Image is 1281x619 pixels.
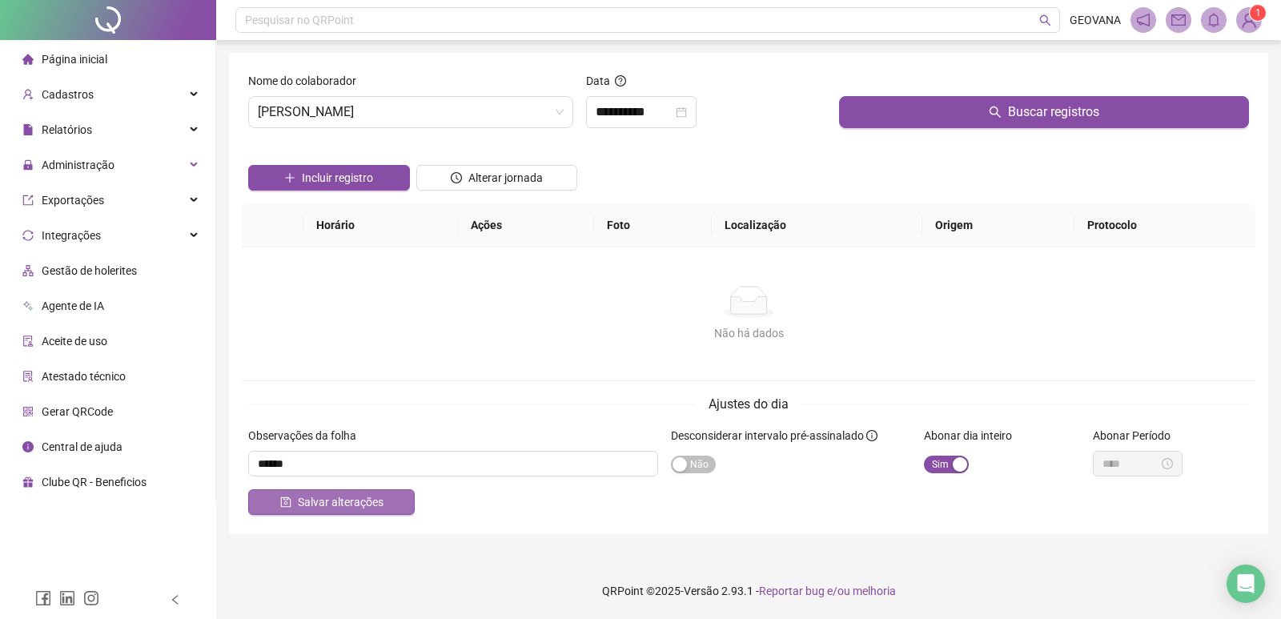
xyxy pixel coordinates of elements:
[42,194,104,207] span: Exportações
[759,585,896,597] span: Reportar bug e/ou melhoria
[42,299,104,312] span: Agente de IA
[42,123,92,136] span: Relatórios
[416,173,578,186] a: Alterar jornada
[22,54,34,65] span: home
[468,169,543,187] span: Alterar jornada
[22,371,34,382] span: solution
[22,441,34,452] span: info-circle
[684,585,719,597] span: Versão
[22,89,34,100] span: user-add
[586,74,610,87] span: Data
[258,97,564,127] span: ALINE PEREIRA DA SILVA
[42,405,113,418] span: Gerar QRCode
[712,203,922,247] th: Localização
[261,324,1236,342] div: Não há dados
[83,590,99,606] span: instagram
[458,203,595,247] th: Ações
[709,396,789,412] span: Ajustes do dia
[22,265,34,276] span: apartment
[42,159,114,171] span: Administração
[42,229,101,242] span: Integrações
[170,594,181,605] span: left
[922,203,1074,247] th: Origem
[1136,13,1150,27] span: notification
[42,370,126,383] span: Atestado técnico
[1039,14,1051,26] span: search
[1070,11,1121,29] span: GEOVANA
[22,406,34,417] span: qrcode
[302,169,373,187] span: Incluir registro
[1171,13,1186,27] span: mail
[42,335,107,348] span: Aceite de uso
[248,427,367,444] label: Observações da folha
[42,476,147,488] span: Clube QR - Beneficios
[303,203,458,247] th: Horário
[22,195,34,206] span: export
[42,53,107,66] span: Página inicial
[42,440,122,453] span: Central de ajuda
[989,106,1002,119] span: search
[1250,5,1266,21] sup: Atualize o seu contato no menu Meus Dados
[22,124,34,135] span: file
[248,489,415,515] button: Salvar alterações
[1008,102,1099,122] span: Buscar registros
[280,496,291,508] span: save
[22,230,34,241] span: sync
[1074,203,1255,247] th: Protocolo
[35,590,51,606] span: facebook
[1207,13,1221,27] span: bell
[671,429,864,442] span: Desconsiderar intervalo pré-assinalado
[839,96,1249,128] button: Buscar registros
[594,203,712,247] th: Foto
[1255,7,1261,18] span: 1
[22,476,34,488] span: gift
[248,72,367,90] label: Nome do colaborador
[1237,8,1261,32] img: 93960
[298,493,383,511] span: Salvar alterações
[22,336,34,347] span: audit
[42,88,94,101] span: Cadastros
[866,430,877,441] span: info-circle
[1227,565,1265,603] div: Open Intercom Messenger
[284,172,295,183] span: plus
[451,172,462,183] span: clock-circle
[42,264,137,277] span: Gestão de holerites
[248,165,410,191] button: Incluir registro
[615,75,626,86] span: question-circle
[22,159,34,171] span: lock
[1093,427,1181,444] label: Abonar Período
[216,563,1281,619] footer: QRPoint © 2025 - 2.93.1 -
[924,427,1022,444] label: Abonar dia inteiro
[59,590,75,606] span: linkedin
[416,165,578,191] button: Alterar jornada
